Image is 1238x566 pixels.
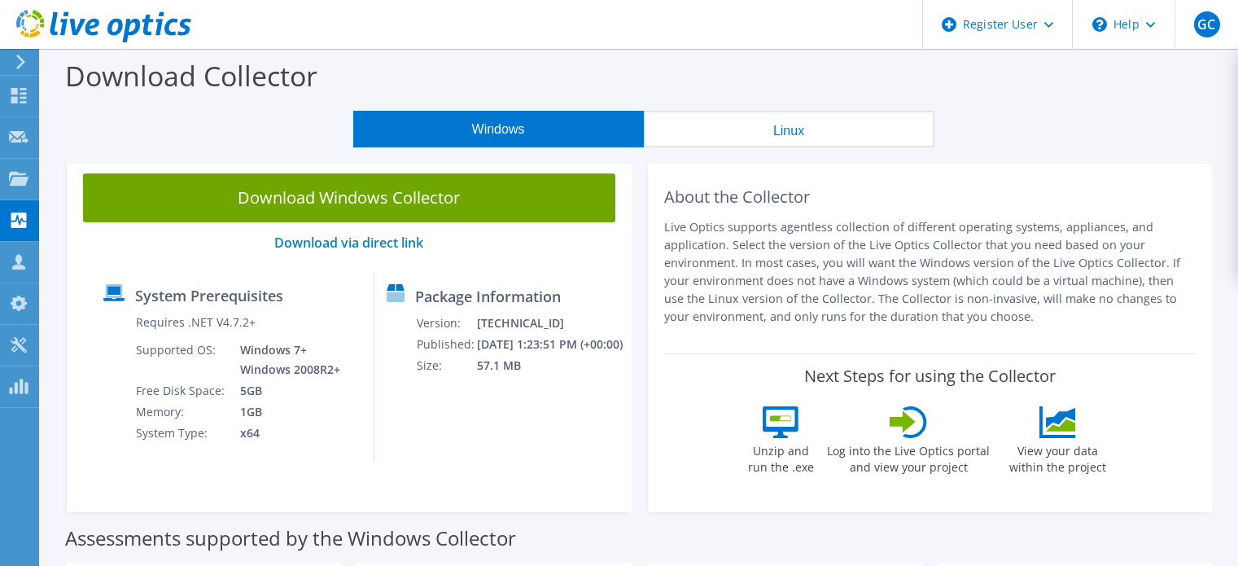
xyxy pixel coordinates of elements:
h2: About the Collector [664,187,1196,207]
label: Unzip and run the .exe [743,438,818,476]
td: Size: [416,355,475,376]
td: 57.1 MB [476,355,624,376]
td: 5GB [228,380,343,401]
td: System Type: [135,423,228,444]
a: Download Windows Collector [83,173,615,222]
label: Package Information [415,288,561,305]
a: Download via direct link [274,234,423,252]
td: [TECHNICAL_ID] [476,313,624,334]
label: Requires .NET V4.7.2+ [136,314,256,331]
label: Download Collector [65,57,317,94]
p: Live Optics supports agentless collection of different operating systems, appliances, and applica... [664,218,1196,326]
label: Next Steps for using the Collector [804,366,1056,386]
td: Free Disk Space: [135,380,228,401]
td: x64 [228,423,343,444]
label: Log into the Live Optics portal and view your project [826,438,991,476]
td: Published: [416,334,475,355]
td: Supported OS: [135,340,228,380]
button: Linux [644,111,934,147]
td: [DATE] 1:23:51 PM (+00:00) [476,334,624,355]
button: Windows [353,111,644,147]
td: Windows 7+ Windows 2008R2+ [228,340,343,380]
label: View your data within the project [999,438,1116,476]
label: System Prerequisites [135,287,283,304]
td: Memory: [135,401,228,423]
label: Assessments supported by the Windows Collector [65,530,516,546]
svg: \n [1092,17,1107,32]
td: 1GB [228,401,343,423]
td: Version: [416,313,475,334]
span: GC [1194,11,1220,37]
